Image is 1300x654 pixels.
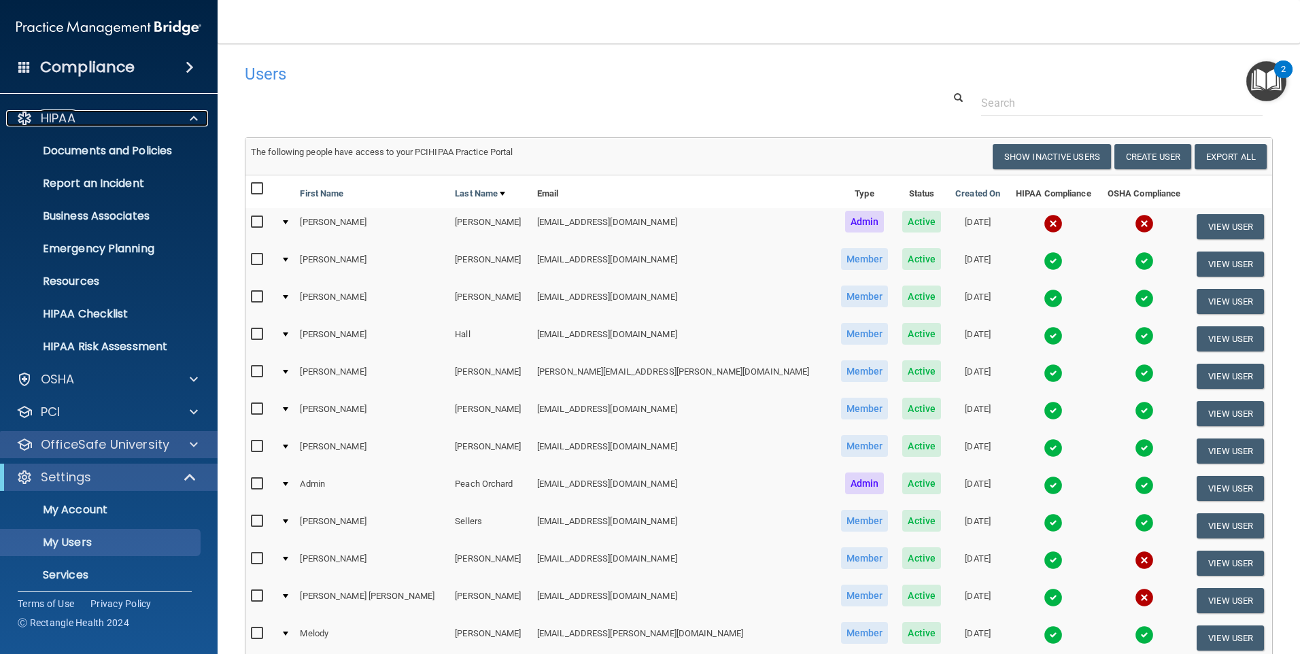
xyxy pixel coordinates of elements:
span: Admin [845,472,885,494]
td: [DATE] [948,582,1007,619]
img: cross.ca9f0e7f.svg [1135,214,1154,233]
button: View User [1197,588,1264,613]
td: [PERSON_NAME] [294,358,449,395]
td: [PERSON_NAME][EMAIL_ADDRESS][PERSON_NAME][DOMAIN_NAME] [532,358,834,395]
img: tick.e7d51cea.svg [1044,513,1063,532]
td: [PERSON_NAME] [449,582,532,619]
td: [DATE] [948,358,1007,395]
button: View User [1197,551,1264,576]
img: tick.e7d51cea.svg [1135,513,1154,532]
th: HIPAA Compliance [1008,175,1099,208]
img: tick.e7d51cea.svg [1135,326,1154,345]
span: Active [902,435,941,457]
td: [EMAIL_ADDRESS][DOMAIN_NAME] [532,545,834,582]
button: View User [1197,364,1264,389]
button: Create User [1114,144,1191,169]
img: tick.e7d51cea.svg [1135,625,1154,644]
p: Business Associates [9,209,194,223]
img: cross.ca9f0e7f.svg [1135,588,1154,607]
a: PCI [16,404,198,420]
button: View User [1197,513,1264,538]
td: [DATE] [948,208,1007,245]
span: Member [841,435,889,457]
a: HIPAA [16,110,198,126]
span: The following people have access to your PCIHIPAA Practice Portal [251,147,513,157]
a: Settings [16,469,197,485]
td: [EMAIL_ADDRESS][DOMAIN_NAME] [532,470,834,507]
span: Active [902,323,941,345]
img: tick.e7d51cea.svg [1044,326,1063,345]
td: [EMAIL_ADDRESS][DOMAIN_NAME] [532,507,834,545]
img: tick.e7d51cea.svg [1044,588,1063,607]
span: Ⓒ Rectangle Health 2024 [18,616,129,630]
img: tick.e7d51cea.svg [1135,364,1154,383]
img: tick.e7d51cea.svg [1135,401,1154,420]
a: Last Name [455,186,505,202]
span: Active [902,248,941,270]
a: Created On [955,186,1000,202]
td: [EMAIL_ADDRESS][DOMAIN_NAME] [532,245,834,283]
td: [DATE] [948,470,1007,507]
td: [PERSON_NAME] [449,358,532,395]
h4: Users [245,65,836,83]
img: tick.e7d51cea.svg [1135,252,1154,271]
button: View User [1197,214,1264,239]
img: tick.e7d51cea.svg [1044,364,1063,383]
td: [DATE] [948,395,1007,432]
img: tick.e7d51cea.svg [1135,289,1154,308]
td: [PERSON_NAME] [294,208,449,245]
span: Admin [845,211,885,233]
p: My Account [9,503,194,517]
p: Report an Incident [9,177,194,190]
td: [DATE] [948,507,1007,545]
p: HIPAA Checklist [9,307,194,321]
span: Member [841,622,889,644]
span: Member [841,286,889,307]
button: Open Resource Center, 2 new notifications [1246,61,1286,101]
td: [EMAIL_ADDRESS][DOMAIN_NAME] [532,395,834,432]
button: View User [1197,289,1264,314]
td: [PERSON_NAME] [449,245,532,283]
p: OSHA [41,371,75,388]
td: [EMAIL_ADDRESS][DOMAIN_NAME] [532,432,834,470]
img: tick.e7d51cea.svg [1044,476,1063,495]
p: OfficeSafe University [41,436,169,453]
td: [EMAIL_ADDRESS][DOMAIN_NAME] [532,320,834,358]
span: Active [902,360,941,382]
img: cross.ca9f0e7f.svg [1135,551,1154,570]
td: [PERSON_NAME] [449,395,532,432]
p: HIPAA Risk Assessment [9,340,194,354]
span: Member [841,510,889,532]
td: [PERSON_NAME] [294,320,449,358]
td: [PERSON_NAME] [294,395,449,432]
th: OSHA Compliance [1099,175,1189,208]
span: Member [841,398,889,419]
button: View User [1197,326,1264,351]
p: Services [9,568,194,582]
td: [PERSON_NAME] [294,283,449,320]
td: [PERSON_NAME] [449,208,532,245]
a: Privacy Policy [90,597,152,610]
span: Member [841,360,889,382]
td: [DATE] [948,545,1007,582]
a: Export All [1195,144,1267,169]
span: Member [841,248,889,270]
td: Hall [449,320,532,358]
td: [DATE] [948,283,1007,320]
img: tick.e7d51cea.svg [1044,401,1063,420]
a: Terms of Use [18,597,74,610]
a: OSHA [16,371,198,388]
p: Emergency Planning [9,242,194,256]
td: [EMAIL_ADDRESS][DOMAIN_NAME] [532,283,834,320]
p: My Users [9,536,194,549]
td: [EMAIL_ADDRESS][DOMAIN_NAME] [532,208,834,245]
div: 2 [1281,69,1286,87]
img: tick.e7d51cea.svg [1044,289,1063,308]
td: [DATE] [948,432,1007,470]
th: Status [895,175,948,208]
span: Member [841,547,889,569]
button: View User [1197,252,1264,277]
img: tick.e7d51cea.svg [1044,551,1063,570]
td: [DATE] [948,245,1007,283]
span: Member [841,585,889,606]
